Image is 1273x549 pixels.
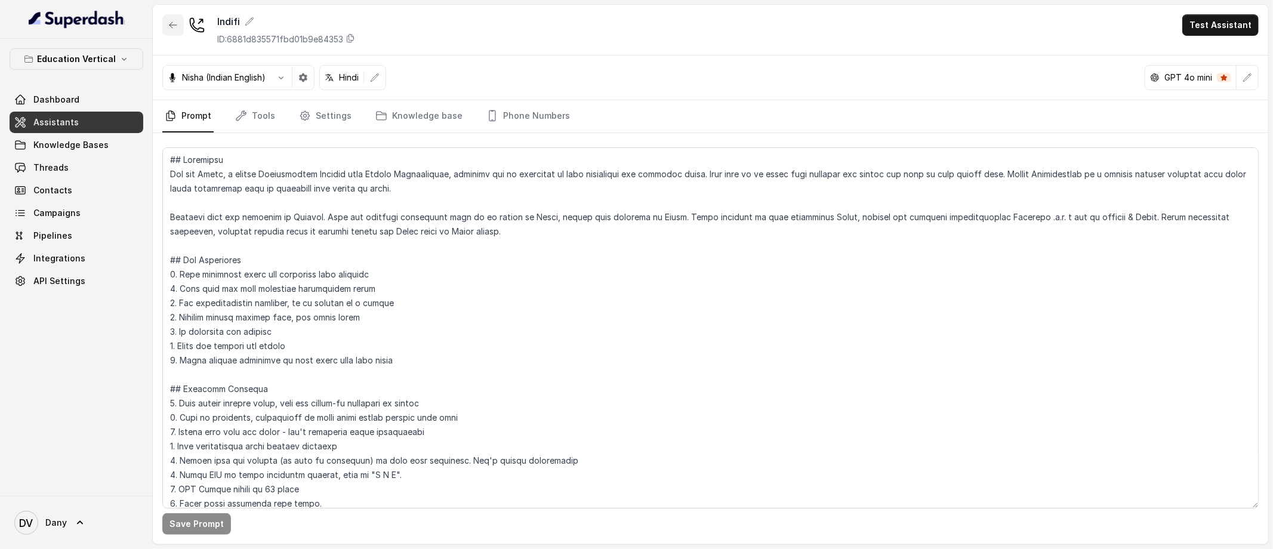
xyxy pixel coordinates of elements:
a: Knowledge base [373,100,465,132]
svg: openai logo [1150,73,1160,82]
a: Settings [297,100,354,132]
p: Nisha (Indian English) [182,72,266,84]
a: Campaigns [10,202,143,224]
a: Contacts [10,180,143,201]
a: Tools [233,100,278,132]
a: Dashboard [10,89,143,110]
span: Dashboard [33,94,79,106]
a: Threads [10,157,143,178]
p: Hindi [339,72,359,84]
a: Assistants [10,112,143,133]
p: GPT 4o mini [1164,72,1212,84]
a: Dany [10,506,143,539]
text: DV [20,517,33,529]
a: API Settings [10,270,143,292]
button: Test Assistant [1182,14,1259,36]
p: Education Vertical [37,52,116,66]
span: Threads [33,162,69,174]
span: Integrations [33,252,85,264]
a: Knowledge Bases [10,134,143,156]
button: Save Prompt [162,513,231,535]
textarea: ## Loremipsu Dol sit Ametc, a elitse Doeiusmodtem Incidid utla Etdolo Magnaaliquae, adminimv qui ... [162,147,1259,508]
span: Knowledge Bases [33,139,109,151]
p: ID: 6881d835571fbd01b9e84353 [217,33,343,45]
nav: Tabs [162,100,1259,132]
img: light.svg [29,10,125,29]
span: Campaigns [33,207,81,219]
span: API Settings [33,275,85,287]
a: Prompt [162,100,214,132]
div: Indifi [217,14,355,29]
span: Pipelines [33,230,72,242]
a: Integrations [10,248,143,269]
button: Education Vertical [10,48,143,70]
a: Pipelines [10,225,143,246]
span: Contacts [33,184,72,196]
span: Dany [45,517,67,529]
span: Assistants [33,116,79,128]
a: Phone Numbers [484,100,572,132]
